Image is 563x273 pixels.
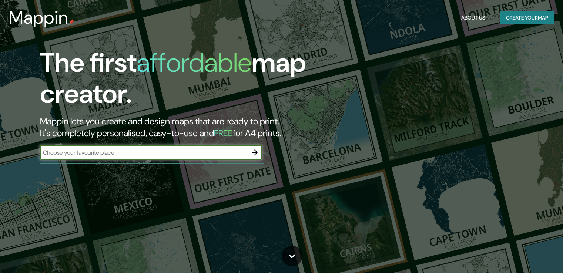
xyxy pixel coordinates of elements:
img: mappin-pin [68,19,74,25]
h3: Mappin [9,7,68,28]
h1: The first map creator. [40,47,322,115]
h1: affordable [137,45,252,80]
input: Choose your favourite place [40,148,247,157]
h2: Mappin lets you create and design maps that are ready to print. It's completely personalised, eas... [40,115,322,139]
h5: FREE [214,127,233,139]
button: About Us [458,11,488,25]
button: Create yourmap [500,11,554,25]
